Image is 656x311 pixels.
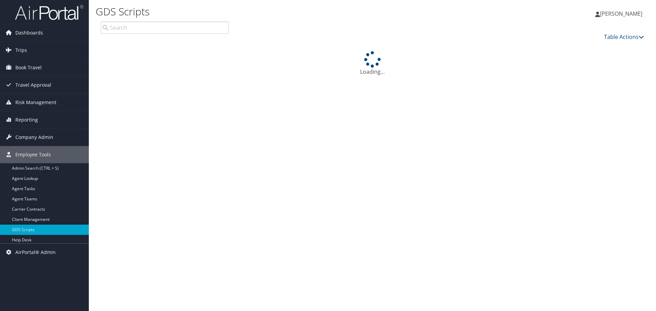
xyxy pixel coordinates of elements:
[15,111,38,128] span: Reporting
[604,33,644,41] a: Table Actions
[15,76,51,94] span: Travel Approval
[15,94,56,111] span: Risk Management
[595,3,649,24] a: [PERSON_NAME]
[15,24,43,41] span: Dashboards
[96,4,465,19] h1: GDS Scripts
[101,22,229,34] input: Search
[15,4,83,20] img: airportal-logo.png
[600,10,642,17] span: [PERSON_NAME]
[15,244,56,261] span: AirPortal® Admin
[15,59,42,76] span: Book Travel
[15,42,27,59] span: Trips
[101,51,644,76] div: Loading...
[15,129,53,146] span: Company Admin
[15,146,51,163] span: Employee Tools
